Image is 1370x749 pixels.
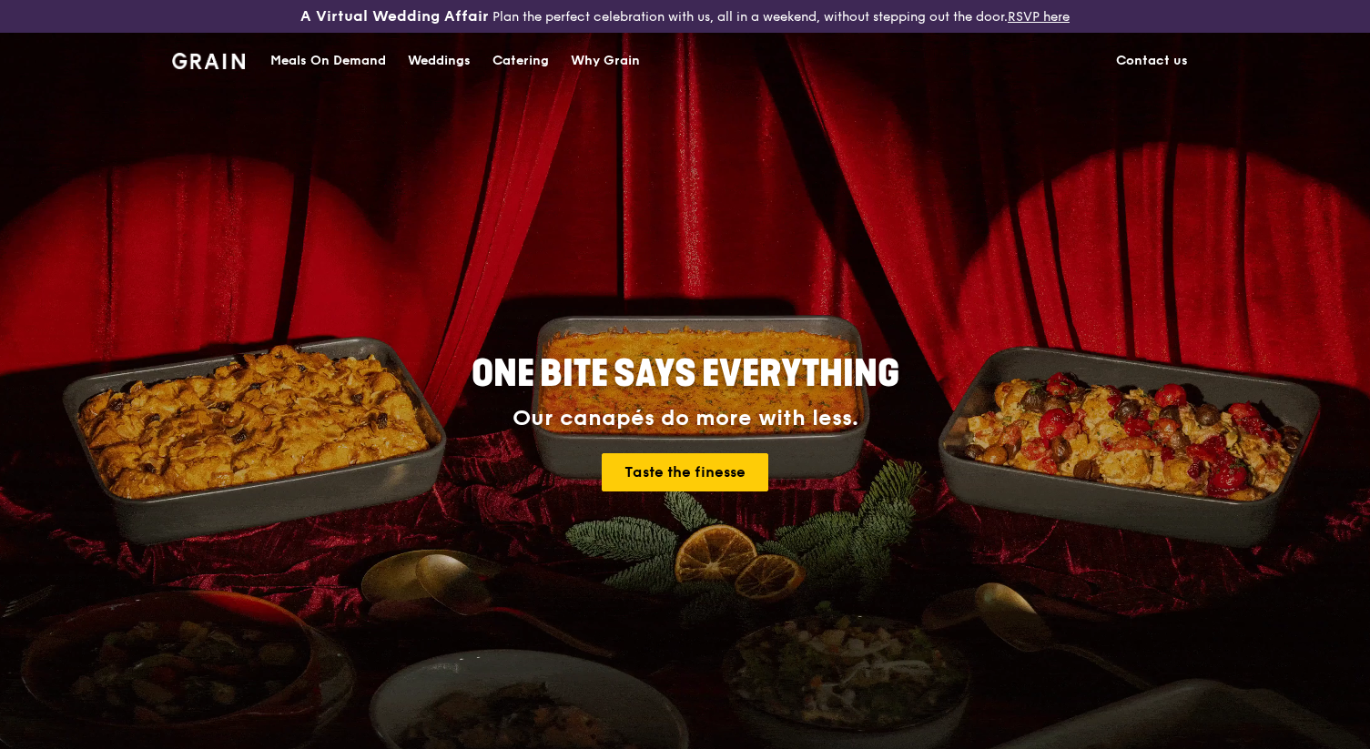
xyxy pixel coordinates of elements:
[1105,34,1199,88] a: Contact us
[571,34,640,88] div: Why Grain
[602,453,768,491] a: Taste the finesse
[172,32,246,86] a: GrainGrain
[560,34,651,88] a: Why Grain
[472,352,899,396] span: ONE BITE SAYS EVERYTHING
[482,34,560,88] a: Catering
[1008,9,1070,25] a: RSVP here
[270,34,386,88] div: Meals On Demand
[228,7,1142,25] div: Plan the perfect celebration with us, all in a weekend, without stepping out the door.
[492,34,549,88] div: Catering
[300,7,489,25] h3: A Virtual Wedding Affair
[358,406,1013,431] div: Our canapés do more with less.
[408,34,471,88] div: Weddings
[172,53,246,69] img: Grain
[397,34,482,88] a: Weddings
